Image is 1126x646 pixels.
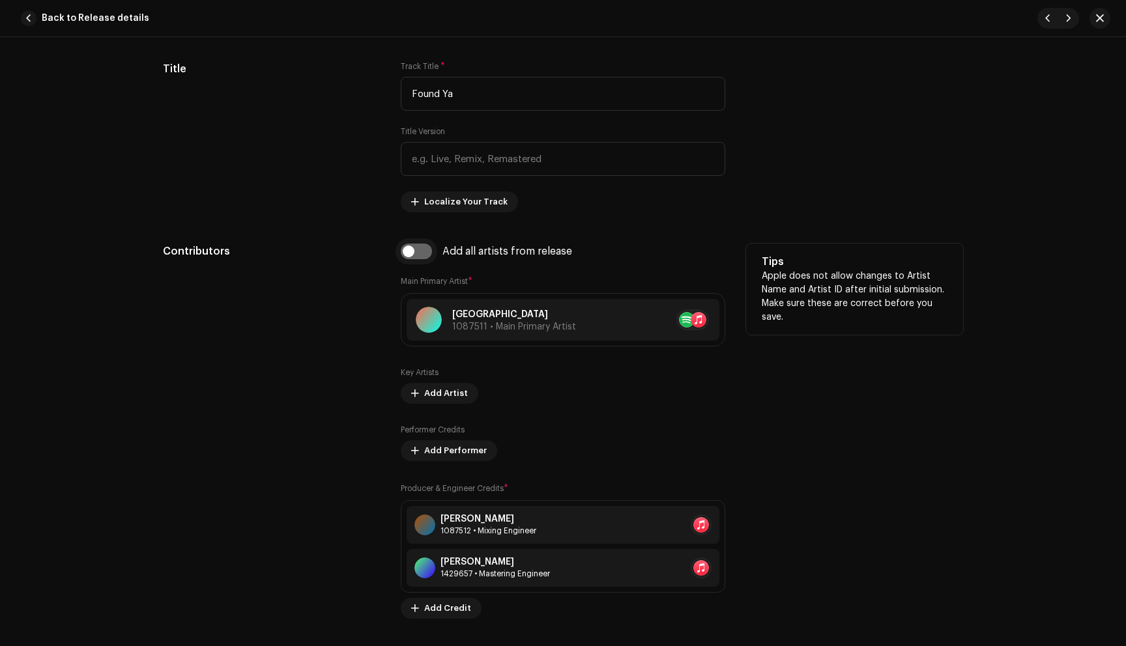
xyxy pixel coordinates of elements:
label: Track Title [401,61,445,72]
span: Add Artist [424,380,468,406]
span: Add Performer [424,438,487,464]
span: 1087511 • Main Primary Artist [452,322,576,331]
input: Enter the name of the track [401,77,725,111]
h5: Tips [762,254,947,270]
button: Add Credit [401,598,482,619]
div: Add all artists from release [442,246,572,257]
button: Add Artist [401,383,478,404]
div: [PERSON_NAME] [440,514,536,524]
div: [PERSON_NAME] [440,557,550,567]
label: Key Artists [401,367,439,378]
span: Add Credit [424,595,471,621]
button: Localize Your Track [401,191,518,212]
small: Main Primary Artist [401,277,468,285]
p: [GEOGRAPHIC_DATA] [452,308,576,322]
h5: Title [163,61,380,77]
div: Mixing Engineer [440,526,536,536]
label: Title Version [401,126,445,137]
span: Localize Your Track [424,189,508,215]
input: e.g. Live, Remix, Remastered [401,142,725,176]
label: Performer Credits [401,425,465,435]
p: Apple does not allow changes to Artist Name and Artist ID after initial submission. Make sure the... [762,270,947,324]
div: Mastering Engineer [440,569,550,579]
button: Add Performer [401,440,497,461]
h5: Contributors [163,244,380,259]
small: Producer & Engineer Credits [401,484,504,492]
